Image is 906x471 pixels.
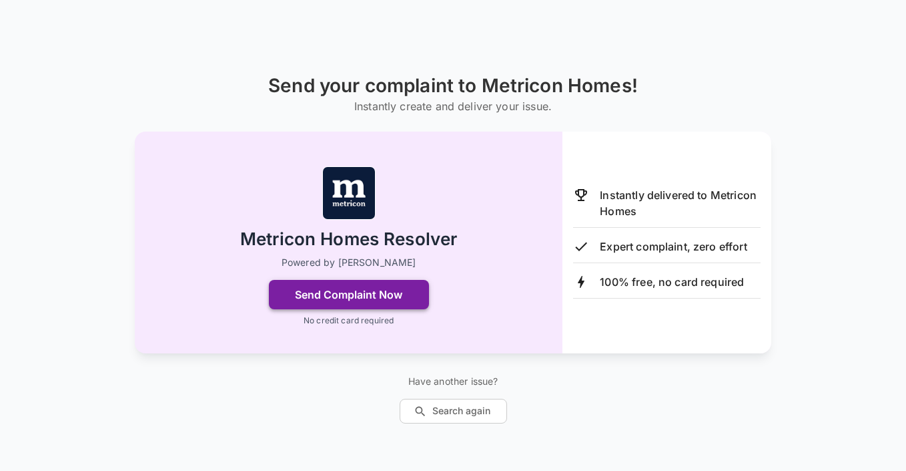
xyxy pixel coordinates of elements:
[269,280,429,309] button: Send Complaint Now
[322,166,376,220] img: Metricon Homes
[600,239,747,255] p: Expert complaint, zero effort
[400,399,507,424] button: Search again
[268,97,638,116] h6: Instantly create and deliver your issue.
[400,375,507,388] p: Have another issue?
[240,228,457,251] h2: Metricon Homes Resolver
[282,256,416,269] p: Powered by [PERSON_NAME]
[268,75,638,97] h1: Send your complaint to Metricon Homes!
[304,315,394,327] p: No credit card required
[600,274,744,290] p: 100% free, no card required
[600,187,761,219] p: Instantly delivered to Metricon Homes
